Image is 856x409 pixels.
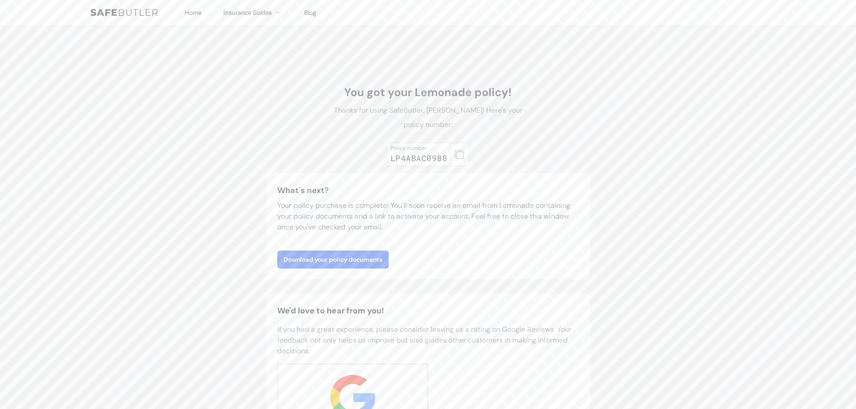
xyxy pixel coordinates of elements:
[277,251,389,268] a: Download your policy documents
[277,324,579,356] p: If you had a great experience, please consider leaving us a rating on Google Reviews. Your feedba...
[223,7,283,18] button: Insurance Guides
[185,9,202,17] a: Home
[304,9,316,17] a: Blog
[277,184,579,197] h3: What's next?
[90,9,158,16] img: SafeButler Text Logo
[390,145,447,152] div: Policy number
[328,85,529,100] h1: You got your Lemonade policy!
[328,103,529,132] p: Thanks for using SafeButler, [PERSON_NAME]! Here's your policy number:
[277,200,579,233] p: Your policy purchase is complete! You'll soon receive an email from Lemonade containing your poli...
[390,152,447,164] div: LP4ABAC0988
[277,304,579,317] h2: We'd love to hear from you!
